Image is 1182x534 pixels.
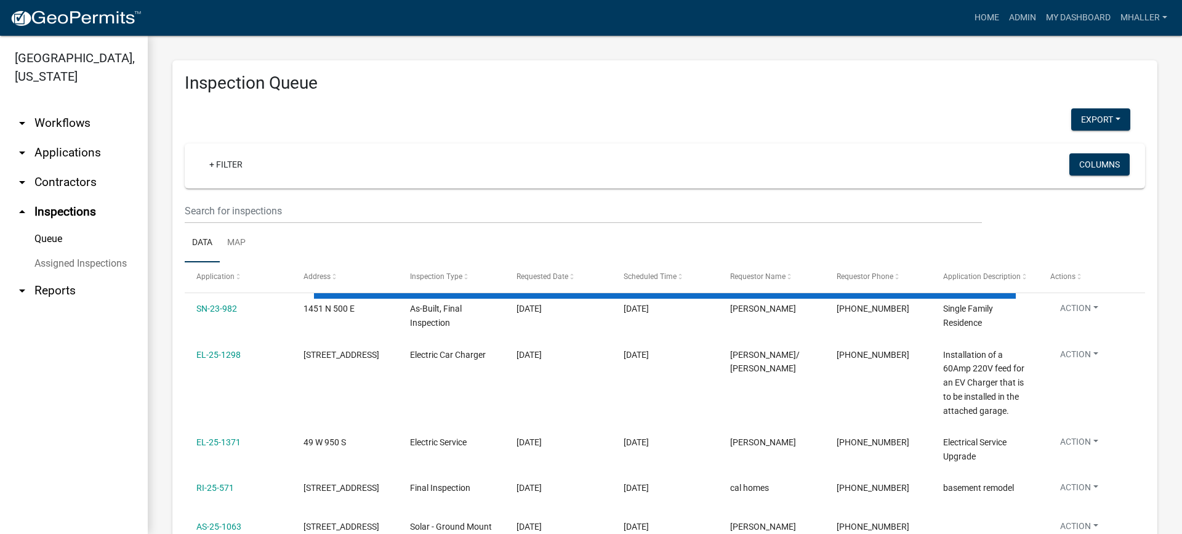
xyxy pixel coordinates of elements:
i: arrow_drop_up [15,204,30,219]
span: 219-508-3373 [837,437,909,447]
button: Columns [1069,153,1130,176]
datatable-header-cell: Inspection Type [398,262,505,292]
span: cal homes [730,483,769,493]
span: 317-407-8967 [837,522,909,532]
div: [DATE] [624,520,707,534]
span: As-Built, Final Inspection [410,304,462,328]
a: My Dashboard [1041,6,1116,30]
div: [DATE] [624,348,707,362]
span: Inspection Type [410,272,462,281]
span: Single Family Residence [943,304,993,328]
span: 708-307-0875 [837,304,909,314]
datatable-header-cell: Address [291,262,398,292]
span: Requestor Name [730,272,786,281]
datatable-header-cell: Application Description [931,262,1038,292]
a: EL-25-1371 [196,437,241,447]
span: Electric Service [410,437,467,447]
span: Application Description [943,272,1021,281]
i: arrow_drop_down [15,145,30,160]
a: + Filter [199,153,252,176]
div: [DATE] [624,435,707,450]
span: 08/01/2025 [517,350,542,360]
span: Final Inspection [410,483,470,493]
span: Addam Rodine [730,522,796,532]
span: Matthew [730,437,796,447]
span: 08/14/2025 [517,522,542,532]
span: Address [304,272,331,281]
div: [DATE] [624,481,707,495]
input: Search for inspections [185,198,982,224]
a: AS-25-1063 [196,522,241,532]
h3: Inspection Queue [185,73,1145,94]
datatable-header-cell: Requested Date [505,262,611,292]
span: 49 W 950 S [304,437,346,447]
span: Solar - Ground Mount [410,522,492,532]
a: Map [220,224,253,263]
span: Application [196,272,235,281]
datatable-header-cell: Requestor Phone [825,262,931,292]
span: Actions [1050,272,1075,281]
button: Export [1071,108,1130,131]
i: arrow_drop_down [15,175,30,190]
span: 72 N Freedom Lakes South Ct [304,483,379,493]
span: Installation of a 60Amp 220V feed for an EV Charger that is to be installed in the attached garage. [943,350,1024,416]
span: Scheduled Time [624,272,677,281]
datatable-header-cell: Application [185,262,291,292]
datatable-header-cell: Actions [1039,262,1145,292]
button: Action [1050,302,1108,320]
span: 1451 N 500 E [304,304,355,314]
a: Data [185,224,220,263]
a: Admin [1004,6,1041,30]
span: Electrical Service Upgrade [943,437,1007,461]
a: SN-23-982 [196,304,237,314]
span: 08/08/2025 [517,483,542,493]
i: arrow_drop_down [15,283,30,298]
datatable-header-cell: Requestor Name [718,262,825,292]
span: Electric Car Charger [410,350,486,360]
span: 08/07/2025 [517,437,542,447]
a: Home [970,6,1004,30]
span: 295 Apple Grove Ln [304,350,379,360]
span: 519 W St Rd 8 [304,522,379,532]
span: Greg Palmer/ christine [730,350,800,374]
datatable-header-cell: Scheduled Time [611,262,718,292]
button: Action [1050,435,1108,453]
span: 219-798-6060 [837,483,909,493]
a: EL-25-1298 [196,350,241,360]
a: mhaller [1116,6,1172,30]
button: Action [1050,481,1108,499]
button: Action [1050,348,1108,366]
div: [DATE] [624,302,707,316]
span: Requestor Phone [837,272,893,281]
span: basement remodel [943,483,1014,493]
span: Requested Date [517,272,568,281]
i: arrow_drop_down [15,116,30,131]
span: 219-263-8607 [837,350,909,360]
span: Cindy Visser [730,304,796,314]
span: 06/18/2025 [517,304,542,314]
a: RI-25-571 [196,483,234,493]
